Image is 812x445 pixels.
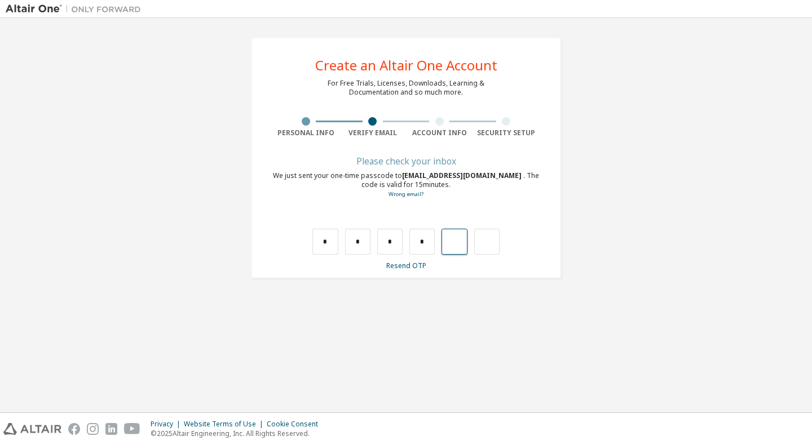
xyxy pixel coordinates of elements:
div: For Free Trials, Licenses, Downloads, Learning & Documentation and so much more. [328,79,484,97]
img: linkedin.svg [105,423,117,435]
span: [EMAIL_ADDRESS][DOMAIN_NAME] [402,171,523,180]
img: instagram.svg [87,423,99,435]
div: Verify Email [339,128,407,137]
div: Account Info [406,128,473,137]
a: Resend OTP [386,261,426,270]
div: Personal Info [272,128,339,137]
img: youtube.svg [124,423,140,435]
div: Create an Altair One Account [315,59,497,72]
div: Cookie Consent [267,420,325,429]
a: Go back to the registration form [389,190,423,198]
div: Please check your inbox [272,158,540,164]
img: Altair One [6,3,147,15]
img: facebook.svg [68,423,80,435]
div: Privacy [151,420,184,429]
div: We just sent your one-time passcode to . The code is valid for 15 minutes. [272,171,540,199]
p: © 2025 Altair Engineering, Inc. All Rights Reserved. [151,429,325,438]
div: Security Setup [473,128,540,137]
img: altair_logo.svg [3,423,61,435]
div: Website Terms of Use [184,420,267,429]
